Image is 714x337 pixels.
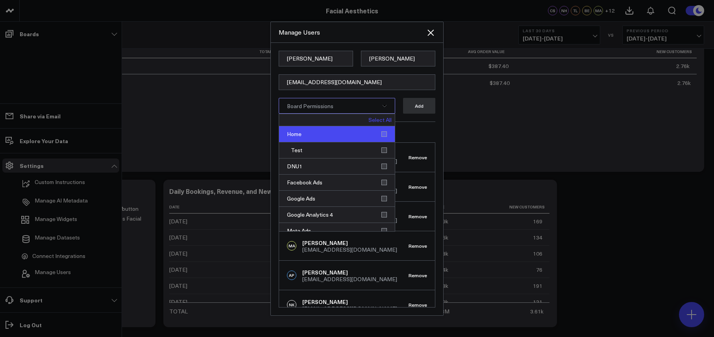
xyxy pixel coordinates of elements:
div: MA [287,241,296,250]
button: Close [426,28,435,37]
div: [PERSON_NAME] [302,269,397,276]
span: Board Permissions [287,102,333,110]
div: [PERSON_NAME] [302,239,397,247]
input: Type email [279,74,435,90]
button: Add [403,98,435,114]
div: [EMAIL_ADDRESS][DOMAIN_NAME] [302,276,397,282]
div: Manage Users [279,28,426,37]
button: Remove [409,273,427,278]
button: Remove [409,214,427,219]
a: Select All [368,117,392,123]
div: AP [287,271,296,280]
div: NK [287,300,296,309]
input: Last name [361,51,435,66]
input: First name [279,51,353,66]
div: [EMAIL_ADDRESS][DOMAIN_NAME] [302,306,397,311]
button: Remove [409,184,427,190]
button: Remove [409,243,427,249]
div: [EMAIL_ADDRESS][DOMAIN_NAME] [302,247,397,252]
div: [PERSON_NAME] [302,298,397,306]
button: Remove [409,155,427,160]
button: Remove [409,302,427,308]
